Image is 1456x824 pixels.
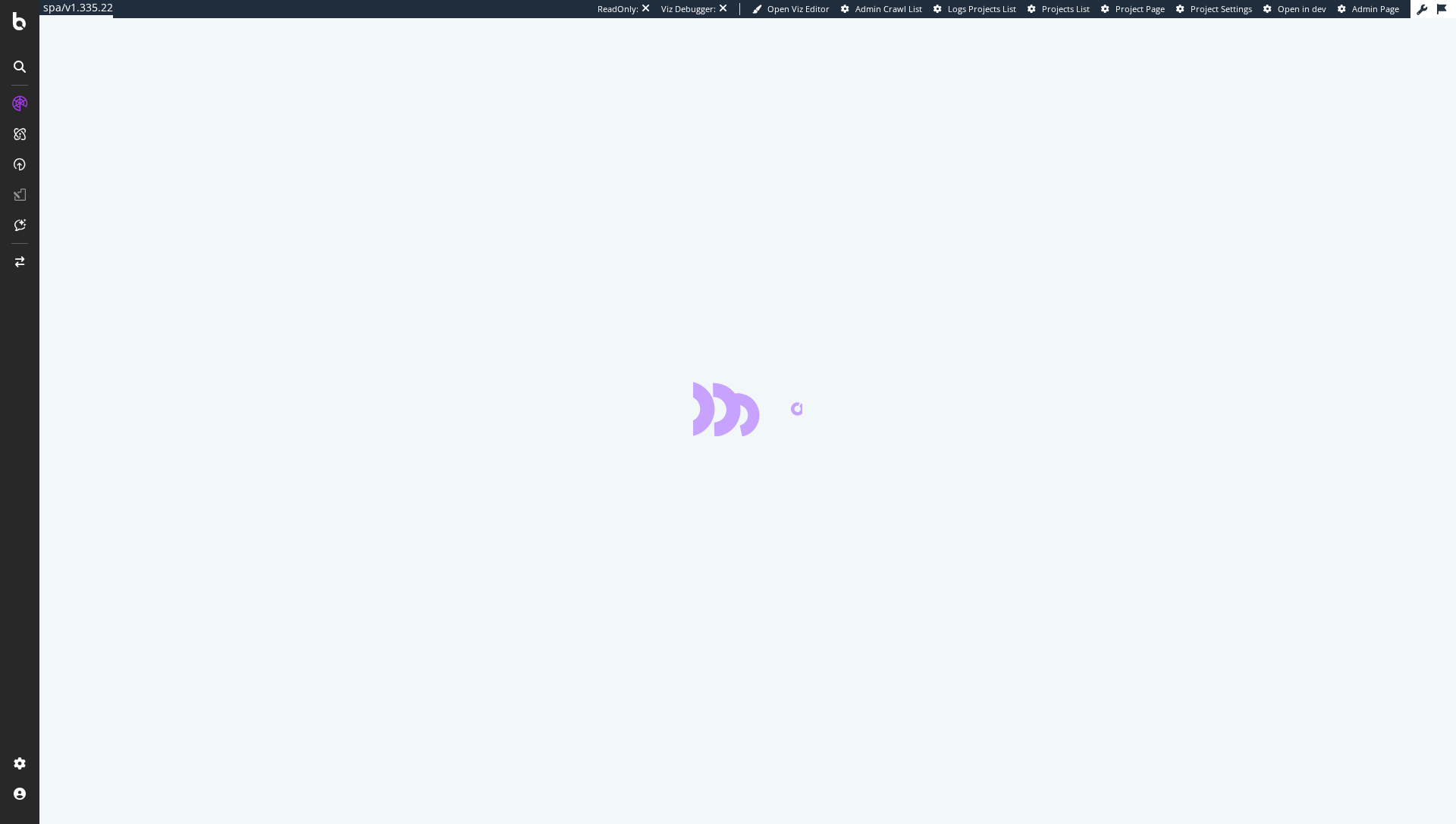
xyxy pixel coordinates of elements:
a: Projects List [1028,3,1090,15]
div: ReadOnly: [598,3,639,15]
a: Project Settings [1176,3,1252,15]
a: Logs Projects List [934,3,1016,15]
div: Viz Debugger: [661,3,716,15]
span: Project Settings [1191,3,1252,14]
span: Logs Projects List [948,3,1016,14]
a: Project Page [1101,3,1165,15]
div: animation [693,382,802,436]
span: Open in dev [1278,3,1326,14]
a: Admin Crawl List [841,3,922,15]
span: Open Viz Editor [767,3,830,14]
span: Project Page [1116,3,1165,14]
span: Admin Crawl List [855,3,922,14]
span: Admin Page [1352,3,1399,14]
a: Admin Page [1338,3,1399,15]
a: Open in dev [1263,3,1326,15]
span: Projects List [1042,3,1090,14]
a: Open Viz Editor [752,3,830,15]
